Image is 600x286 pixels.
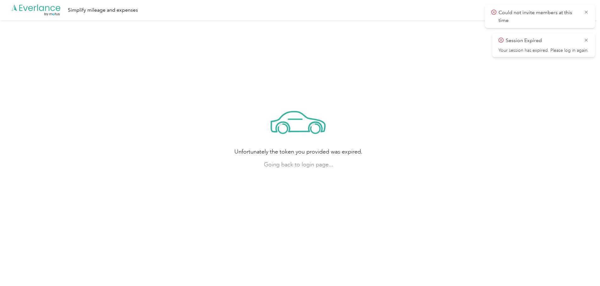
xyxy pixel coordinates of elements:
[499,48,589,53] p: Your session has expired. Please log in again.
[234,160,363,169] span: Going back to login page...
[234,148,363,169] p: Unfortunately the token you provided was expired.
[506,37,579,45] p: Session Expired
[68,6,138,14] div: Simplify mileage and expenses
[499,9,579,24] p: Could not invite members at this time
